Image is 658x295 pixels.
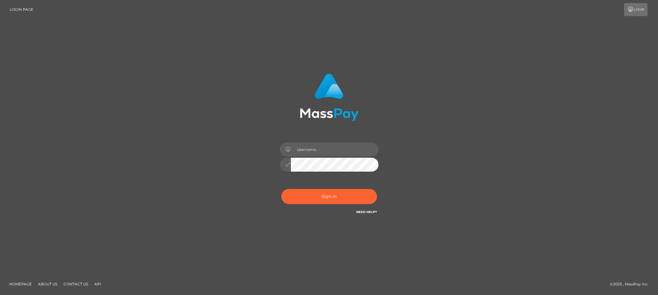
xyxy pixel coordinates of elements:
button: Sign in [281,189,377,204]
div: © 2025 , MassPay Inc. [610,281,653,288]
a: Login [624,3,648,16]
a: Contact Us [61,279,91,289]
a: Need Help? [356,210,377,214]
img: MassPay Login [300,74,358,121]
a: About Us [35,279,60,289]
a: API [92,279,104,289]
a: Login Page [10,3,33,16]
a: Homepage [7,279,34,289]
input: Username... [291,143,379,156]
